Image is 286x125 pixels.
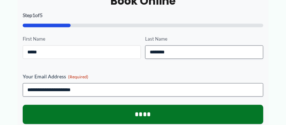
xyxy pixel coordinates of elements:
[32,12,35,18] span: 1
[23,36,141,42] label: First Name
[23,73,264,80] label: Your Email Address
[145,36,263,42] label: Last Name
[68,74,88,79] span: (Required)
[23,13,264,18] p: Step of
[40,12,43,18] span: 5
